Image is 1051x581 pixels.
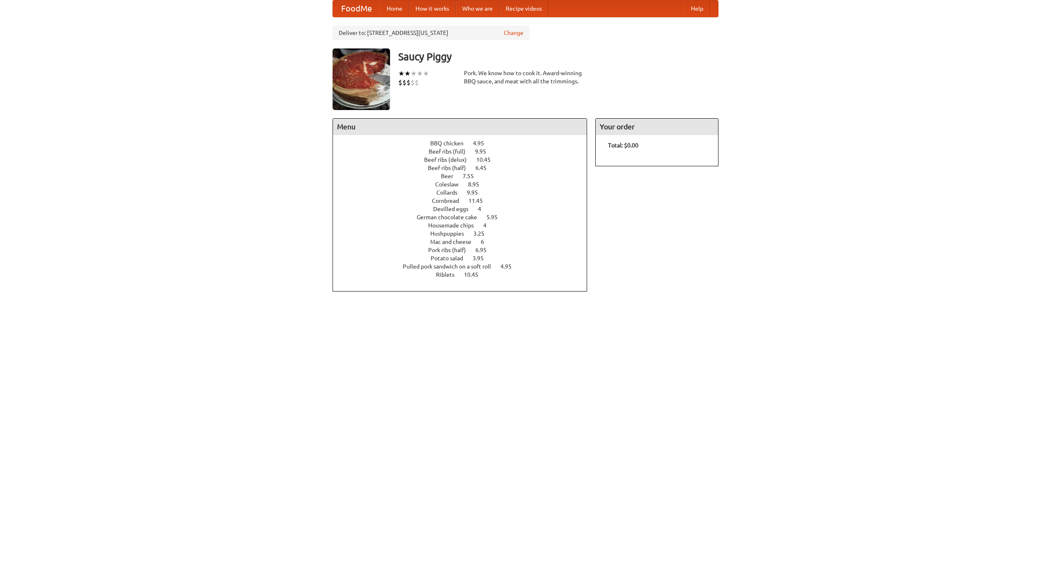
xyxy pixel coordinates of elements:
span: Housemade chips [428,222,482,229]
a: Change [504,29,523,37]
span: 4.95 [500,263,520,270]
a: BBQ chicken 4.95 [430,140,499,147]
span: 8.95 [468,181,487,188]
a: FoodMe [333,0,380,17]
span: Mac and cheese [430,239,480,245]
span: Hushpuppies [430,230,472,237]
a: Who we are [456,0,499,17]
span: 7.55 [463,173,482,179]
a: Beef ribs (half) 6.45 [428,165,502,171]
span: Coleslaw [435,181,467,188]
a: Mac and cheese 6 [430,239,499,245]
li: $ [402,78,406,87]
span: 3.95 [473,255,492,262]
a: Collards 9.95 [436,189,493,196]
a: Home [380,0,409,17]
a: Beef ribs (delux) 10.45 [424,156,506,163]
a: Beef ribs (full) 9.95 [429,148,501,155]
b: Total: $0.00 [608,142,638,149]
li: $ [415,78,419,87]
img: angular.jpg [333,48,390,110]
span: Collards [436,189,466,196]
span: Riblets [436,271,463,278]
a: Housemade chips 4 [428,222,502,229]
a: Pulled pork sandwich on a soft roll 4.95 [403,263,527,270]
li: $ [406,78,411,87]
span: 4 [483,222,495,229]
span: 4.95 [473,140,492,147]
li: ★ [404,69,411,78]
span: Beef ribs (half) [428,165,474,171]
a: Beer 7.55 [441,173,489,179]
span: BBQ chicken [430,140,472,147]
li: ★ [411,69,417,78]
span: 6 [481,239,492,245]
span: Potato salad [431,255,471,262]
li: ★ [423,69,429,78]
h4: Menu [333,119,587,135]
span: Beer [441,173,461,179]
li: $ [411,78,415,87]
a: Cornbread 11.45 [432,197,498,204]
h3: Saucy Piggy [398,48,718,65]
a: Help [684,0,710,17]
span: Devilled eggs [433,206,477,212]
span: 4 [478,206,489,212]
span: 11.45 [468,197,491,204]
a: German chocolate cake 5.95 [417,214,513,220]
a: Hushpuppies 3.25 [430,230,500,237]
a: How it works [409,0,456,17]
div: Deliver to: [STREET_ADDRESS][US_STATE] [333,25,530,40]
a: Coleslaw 8.95 [435,181,494,188]
a: Pork ribs (half) 6.95 [428,247,502,253]
span: Beef ribs (full) [429,148,474,155]
div: Pork. We know how to cook it. Award-winning BBQ sauce, and meat with all the trimmings. [464,69,587,85]
span: 9.95 [467,189,486,196]
h4: Your order [596,119,718,135]
span: Cornbread [432,197,467,204]
span: German chocolate cake [417,214,485,220]
a: Recipe videos [499,0,548,17]
span: Pulled pork sandwich on a soft roll [403,263,499,270]
span: 3.25 [473,230,493,237]
li: $ [398,78,402,87]
span: 6.45 [475,165,495,171]
span: 9.95 [475,148,494,155]
span: 5.95 [486,214,506,220]
a: Devilled eggs 4 [433,206,496,212]
span: Pork ribs (half) [428,247,474,253]
a: Riblets 10.45 [436,271,493,278]
li: ★ [417,69,423,78]
span: 6.95 [475,247,495,253]
span: 10.45 [464,271,486,278]
li: ★ [398,69,404,78]
span: 10.45 [476,156,499,163]
a: Potato salad 3.95 [431,255,499,262]
span: Beef ribs (delux) [424,156,475,163]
